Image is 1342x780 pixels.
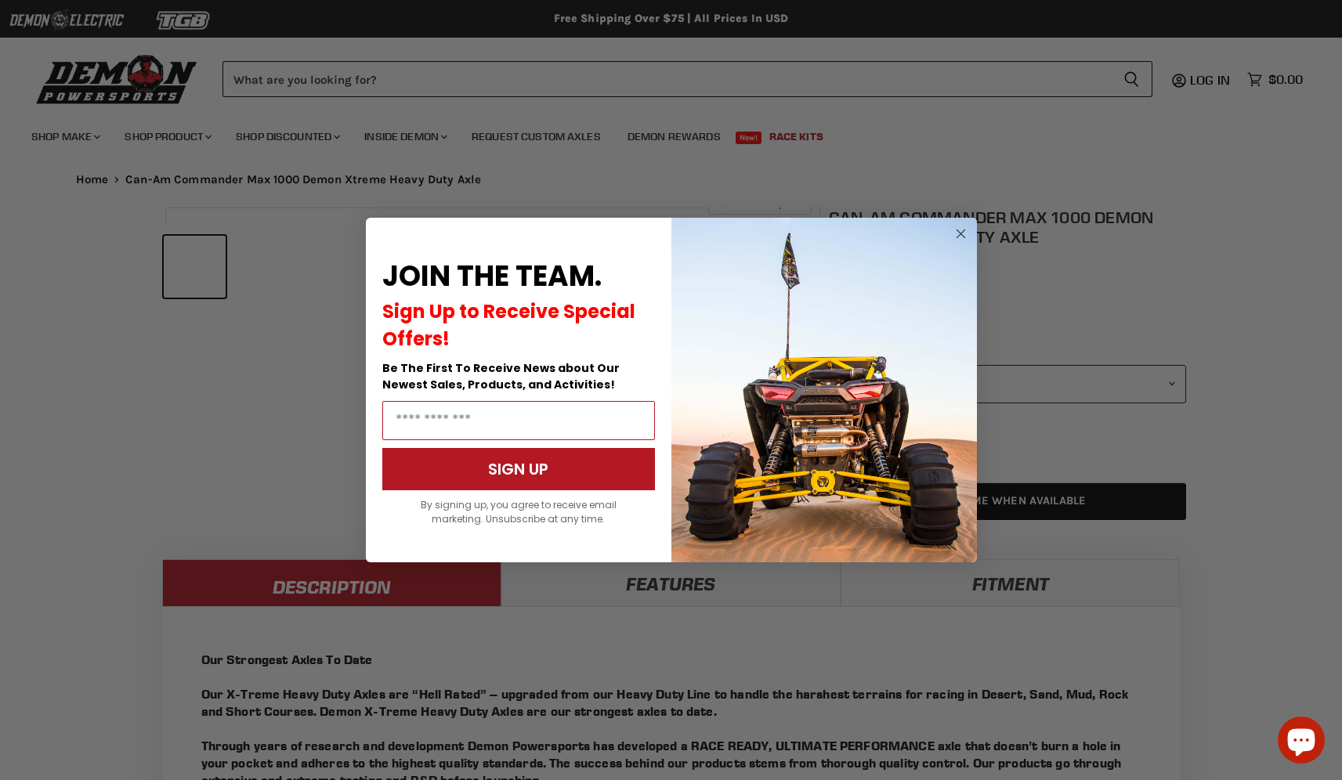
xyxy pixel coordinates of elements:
[382,256,602,296] span: JOIN THE TEAM.
[1273,717,1329,767] inbox-online-store-chat: Shopify online store chat
[671,218,977,562] img: a9095488-b6e7-41ba-879d-588abfab540b.jpeg
[382,298,635,352] span: Sign Up to Receive Special Offers!
[382,401,655,440] input: Email Address
[951,224,971,244] button: Close dialog
[382,448,655,490] button: SIGN UP
[421,498,617,525] span: By signing up, you agree to receive email marketing. Unsubscribe at any time.
[382,360,620,392] span: Be The First To Receive News about Our Newest Sales, Products, and Activities!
